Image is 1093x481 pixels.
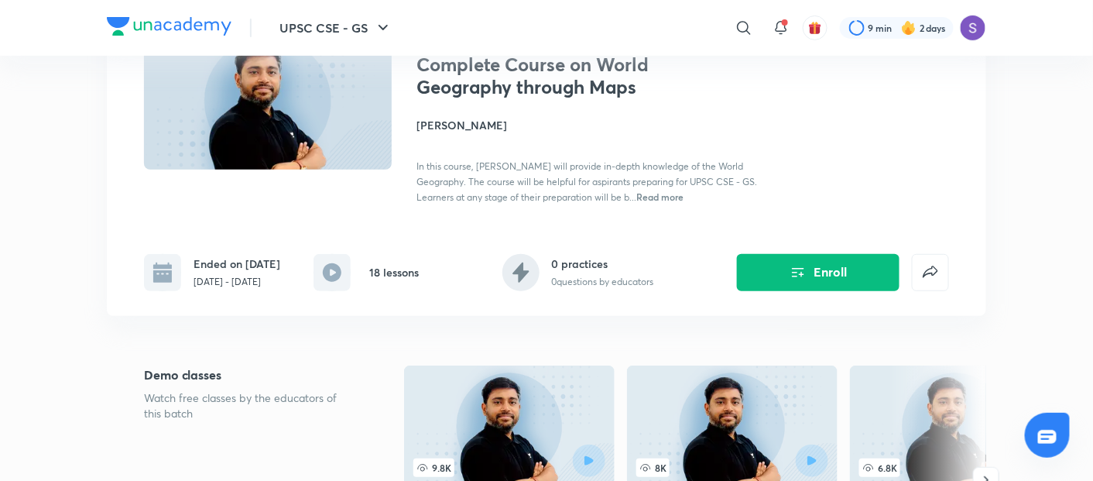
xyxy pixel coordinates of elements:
[416,117,763,133] h4: [PERSON_NAME]
[142,29,394,171] img: Thumbnail
[803,15,827,40] button: avatar
[808,21,822,35] img: avatar
[369,264,419,280] h6: 18 lessons
[270,12,402,43] button: UPSC CSE - GS
[194,256,280,272] h6: Ended on [DATE]
[107,17,231,36] img: Company Logo
[107,17,231,40] a: Company Logo
[960,15,986,41] img: Satnam Singh
[636,459,670,477] span: 8K
[901,20,917,36] img: streak
[413,459,454,477] span: 9.8K
[144,366,355,384] h5: Demo classes
[416,53,670,98] h1: Complete Course on World Geography through Maps
[194,275,280,289] p: [DATE] - [DATE]
[552,275,654,289] p: 0 questions by educators
[636,191,684,203] span: Read more
[859,459,900,477] span: 6.8K
[552,256,654,272] h6: 0 practices
[912,254,949,291] button: false
[144,390,355,421] p: Watch free classes by the educators of this batch
[737,254,899,291] button: Enroll
[416,160,757,203] span: In this course, [PERSON_NAME] will provide in-depth knowledge of the World Geography. The course ...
